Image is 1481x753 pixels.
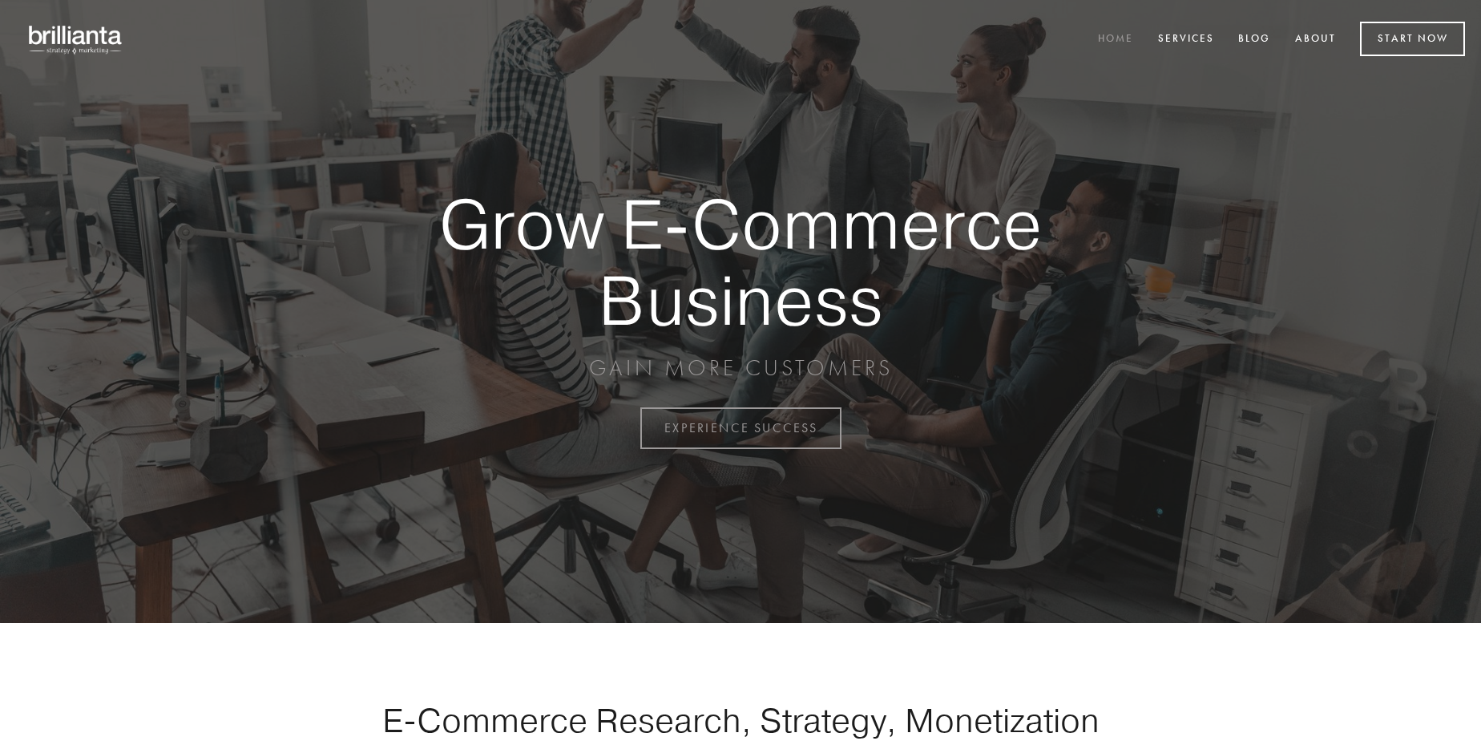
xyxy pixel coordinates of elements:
a: Home [1088,26,1144,53]
h1: E-Commerce Research, Strategy, Monetization [332,700,1149,740]
a: Blog [1228,26,1281,53]
img: brillianta - research, strategy, marketing [16,16,136,63]
p: GAIN MORE CUSTOMERS [383,354,1098,383]
a: EXPERIENCE SUCCESS [640,407,841,449]
a: About [1285,26,1346,53]
strong: Grow E-Commerce Business [383,186,1098,338]
a: Start Now [1360,22,1465,56]
a: Services [1148,26,1225,53]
